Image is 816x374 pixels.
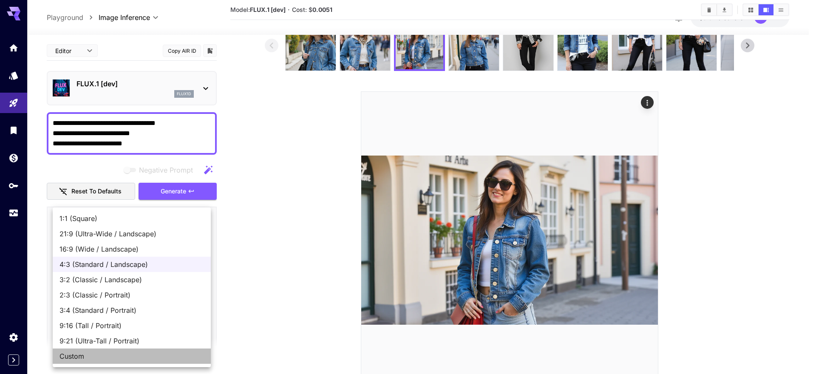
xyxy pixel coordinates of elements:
[59,351,204,361] span: Custom
[59,336,204,346] span: 9:21 (Ultra-Tall / Portrait)
[59,244,204,254] span: 16:9 (Wide / Landscape)
[59,259,204,269] span: 4:3 (Standard / Landscape)
[59,213,204,224] span: 1:1 (Square)
[59,320,204,331] span: 9:16 (Tall / Portrait)
[59,290,204,300] span: 2:3 (Classic / Portrait)
[59,229,204,239] span: 21:9 (Ultra-Wide / Landscape)
[59,305,204,315] span: 3:4 (Standard / Portrait)
[59,275,204,285] span: 3:2 (Classic / Landscape)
